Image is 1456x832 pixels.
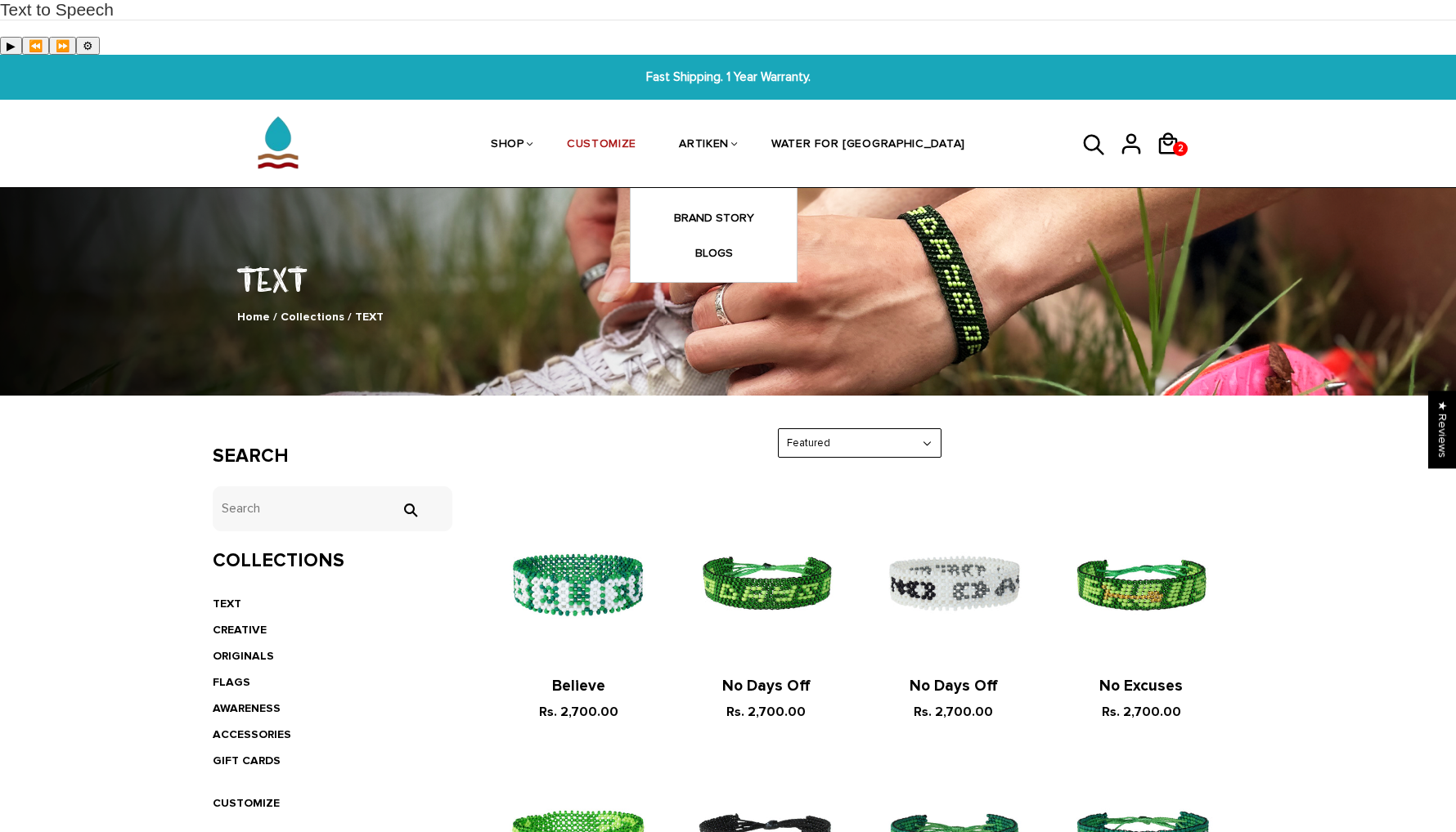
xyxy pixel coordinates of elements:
[213,597,241,611] a: TEXT
[393,503,426,517] input: Search
[639,236,789,271] a: BLOGS
[76,37,100,55] button: Settings
[213,796,280,810] a: CUSTOMIZE
[552,677,605,696] a: Believe
[771,102,965,189] a: WATER FOR [GEOGRAPHIC_DATA]
[567,102,636,189] a: CUSTOMIZE
[213,727,291,741] a: ACCESSORIES
[213,701,281,715] a: AWARENESS
[49,37,76,55] button: Forward
[722,677,811,696] a: No Days Off
[213,486,452,531] input: Search
[355,310,384,324] span: TEXT
[213,675,250,689] a: FLAGS
[237,310,270,324] a: Home
[914,704,993,720] span: Rs. 2,700.00
[1102,704,1181,720] span: Rs. 2,700.00
[639,201,789,235] a: BRAND STORY
[491,102,524,189] a: SHOP
[22,37,49,55] button: Previous
[213,445,452,468] h3: Search
[281,310,344,324] a: Collections
[213,257,1243,300] h1: TEXT
[213,649,274,663] a: ORIGINALS
[447,68,1009,87] span: Fast Shipping. 1 Year Warranty.
[213,623,267,637] a: CREATIVE
[1174,137,1188,160] span: 2
[539,704,618,720] span: Rs. 2,700.00
[213,549,452,573] h3: Collections
[679,102,729,189] a: ARTIKEN
[273,310,277,324] span: /
[348,310,352,324] span: /
[213,754,281,767] a: GIFT CARDS
[1428,391,1456,468] div: Click to open Judge.me floating reviews tab
[726,704,806,720] span: Rs. 2,700.00
[910,677,998,696] a: No Days Off
[1099,677,1183,696] a: No Excuses
[1156,161,1193,163] a: 2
